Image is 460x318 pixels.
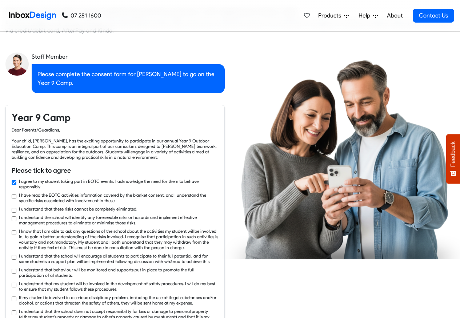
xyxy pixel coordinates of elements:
[12,166,219,175] h6: Please tick to agree
[19,281,219,292] label: I understand that my student will be involved in the development of safety procedures. I will do ...
[446,134,460,184] button: Feedback - Show survey
[19,192,219,203] label: I have read the EOTC activities information covered by the blanket consent, and I understand the ...
[315,8,352,23] a: Products
[359,11,373,20] span: Help
[62,11,101,20] a: 07 281 1600
[318,11,344,20] span: Products
[19,178,219,189] label: I agree to my student taking part in EOTC events. I acknowledge the need for them to behave respo...
[413,9,454,23] a: Contact Us
[12,127,219,160] div: Dear Parents/Guardians, Your child, [PERSON_NAME], has the exciting opportunity to participate in...
[19,253,219,264] label: I understand that the school will encourage all students to participate to their full potential, ...
[356,8,381,23] a: Help
[32,64,225,93] div: Please complete the consent form for [PERSON_NAME] to go on the Year 9 Camp.
[385,8,405,23] a: About
[450,141,456,167] span: Feedback
[19,267,219,278] label: I understand that behaviour will be monitored and supports put in place to promote the full parti...
[19,228,219,250] label: I know that I am able to ask any questions of the school about the activities my student will be ...
[32,52,225,61] div: Staff Member
[12,111,219,124] h4: Year 9 Camp
[19,215,219,225] label: I understand the school will identify any foreseeable risks or hazards and implement effective ma...
[5,52,29,76] img: staff_avatar.png
[19,206,137,212] label: I understand that these risks cannot be completely eliminated.
[19,295,219,306] label: If my student is involved in a serious disciplinary problem, including the use of illegal substan...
